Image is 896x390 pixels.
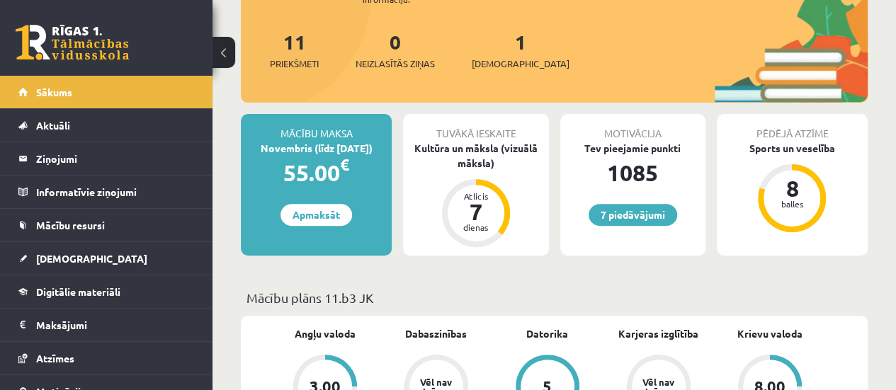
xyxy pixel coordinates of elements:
a: Rīgas 1. Tālmācības vidusskola [16,25,129,60]
a: 1[DEMOGRAPHIC_DATA] [472,29,569,71]
div: dienas [455,223,497,231]
div: Tuvākā ieskaite [403,114,548,141]
a: Krievu valoda [737,326,803,341]
a: Mācību resursi [18,209,195,241]
a: Karjeras izglītība [618,326,698,341]
legend: Informatīvie ziņojumi [36,176,195,208]
span: Aktuāli [36,119,70,132]
div: 1085 [560,156,705,190]
div: Motivācija [560,114,705,141]
p: Mācību plāns 11.b3 JK [246,288,862,307]
span: Mācību resursi [36,219,105,231]
div: Kultūra un māksla (vizuālā māksla) [403,141,548,171]
div: Pēdējā atzīme [717,114,868,141]
a: 0Neizlasītās ziņas [356,29,435,71]
a: Sports un veselība 8 balles [717,141,868,234]
a: Ziņojumi [18,142,195,175]
div: 7 [455,200,497,223]
legend: Ziņojumi [36,142,195,175]
div: Sports un veselība [717,141,868,156]
a: Apmaksāt [280,204,352,226]
div: Tev pieejamie punkti [560,141,705,156]
span: € [340,154,349,175]
a: Dabaszinības [405,326,467,341]
a: Atzīmes [18,342,195,374]
span: Sākums [36,86,72,98]
a: Sākums [18,76,195,108]
a: Aktuāli [18,109,195,142]
span: [DEMOGRAPHIC_DATA] [472,57,569,71]
a: Digitālie materiāli [18,275,195,308]
div: Novembris (līdz [DATE]) [241,141,392,156]
span: Neizlasītās ziņas [356,57,435,71]
a: 7 piedāvājumi [589,204,677,226]
a: Informatīvie ziņojumi [18,176,195,208]
a: [DEMOGRAPHIC_DATA] [18,242,195,275]
a: Kultūra un māksla (vizuālā māksla) Atlicis 7 dienas [403,141,548,249]
a: 11Priekšmeti [270,29,319,71]
a: Maksājumi [18,309,195,341]
div: 8 [771,177,813,200]
span: Priekšmeti [270,57,319,71]
a: Datorika [526,326,568,341]
a: Angļu valoda [295,326,356,341]
span: [DEMOGRAPHIC_DATA] [36,252,147,265]
div: Mācību maksa [241,114,392,141]
span: Digitālie materiāli [36,285,120,298]
legend: Maksājumi [36,309,195,341]
span: Atzīmes [36,352,74,365]
div: Atlicis [455,192,497,200]
div: 55.00 [241,156,392,190]
div: balles [771,200,813,208]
